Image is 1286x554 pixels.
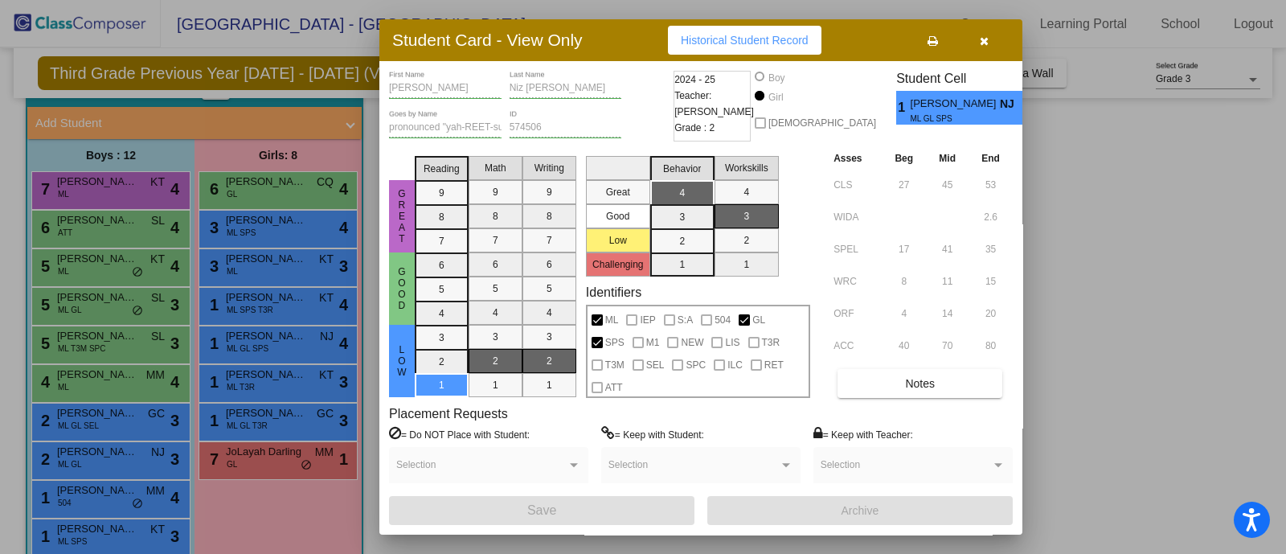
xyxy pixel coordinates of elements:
button: Notes [838,369,1002,398]
input: assessment [833,205,878,229]
span: IEP [640,310,655,330]
span: SPS [605,333,625,352]
input: assessment [833,173,878,197]
span: Grade : 2 [674,120,715,136]
span: SPC [686,355,706,375]
span: GL [752,310,765,330]
span: ML GL SPS [911,113,989,125]
label: Placement Requests [389,406,508,421]
input: assessment [833,302,878,326]
span: NEW [681,333,703,352]
th: Mid [926,150,969,167]
label: = Keep with Teacher: [813,426,913,442]
h3: Student Cell [896,71,1036,86]
input: Enter ID [510,122,622,133]
label: Identifiers [586,285,641,300]
th: End [969,150,1013,167]
button: Save [389,496,694,525]
span: M1 [646,333,660,352]
span: 4 [1022,98,1036,117]
span: Teacher: [PERSON_NAME] [674,88,754,120]
th: Beg [882,150,926,167]
h3: Student Card - View Only [392,30,583,50]
span: ILC [727,355,743,375]
div: Girl [768,90,784,105]
button: Historical Student Record [668,26,821,55]
span: ATT [605,378,623,397]
input: assessment [833,269,878,293]
span: Notes [905,377,935,390]
span: Save [527,503,556,517]
span: [DEMOGRAPHIC_DATA] [768,113,876,133]
span: ML [605,310,619,330]
span: Historical Student Record [681,34,809,47]
span: SEL [646,355,665,375]
th: Asses [829,150,882,167]
span: T3R [762,333,780,352]
label: = Keep with Student: [601,426,704,442]
span: Good [395,266,409,311]
label: = Do NOT Place with Student: [389,426,530,442]
span: 1 [896,98,910,117]
span: 504 [715,310,731,330]
span: 2024 - 25 [674,72,715,88]
span: T3M [605,355,625,375]
div: Boy [768,71,785,85]
button: Archive [707,496,1013,525]
input: assessment [833,334,878,358]
span: NJ [1000,96,1022,113]
input: assessment [833,237,878,261]
span: S:A [678,310,693,330]
span: Archive [842,504,879,517]
span: LIS [725,333,739,352]
input: goes by name [389,122,502,133]
span: [PERSON_NAME] [PERSON_NAME] [911,96,1000,113]
span: Low [395,344,409,378]
span: RET [764,355,784,375]
span: Great [395,188,409,244]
